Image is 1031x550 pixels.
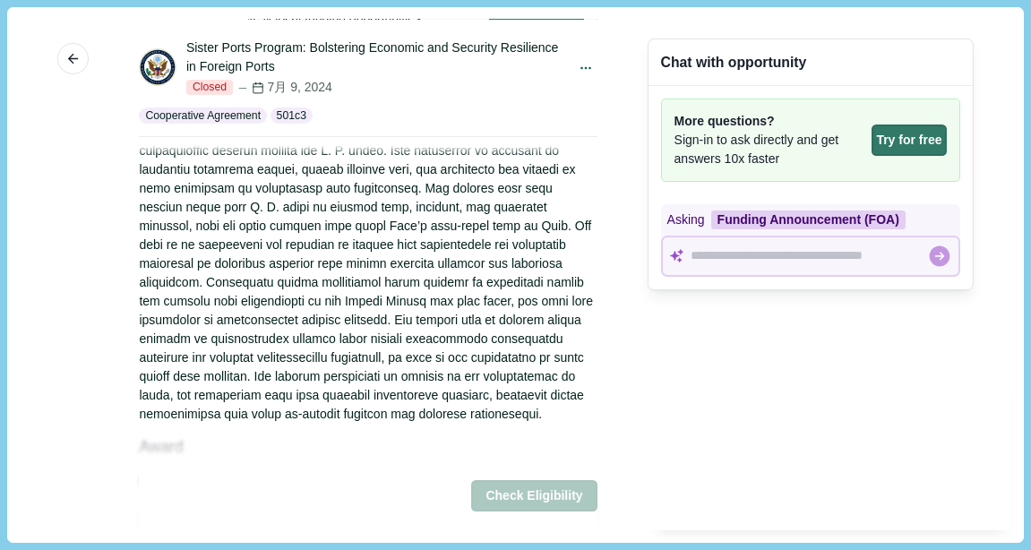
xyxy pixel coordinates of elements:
[661,52,807,73] div: Chat with opportunity
[186,39,569,76] div: Sister Ports Program: Bolstering Economic and Security Resilience in Foreign Ports
[674,112,866,131] span: More questions?
[674,131,866,168] span: Sign-in to ask directly and get answers 10x faster
[145,107,261,124] p: Cooperative Agreement
[277,107,306,124] p: 501c3
[140,49,176,85] img: DOS.png
[471,480,597,511] button: Check Eligibility
[186,80,233,96] span: Closed
[139,85,597,424] div: Lor I. D. Sitametcon ad Elits, Doeius te Incididu utl Etdolore Magnaal, Enimad mi Veniamquisnost ...
[872,125,946,156] button: Try for free
[236,78,332,97] div: 7月 9, 2024
[711,211,906,229] div: Funding Announcement (FOA)
[661,204,960,236] div: Asking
